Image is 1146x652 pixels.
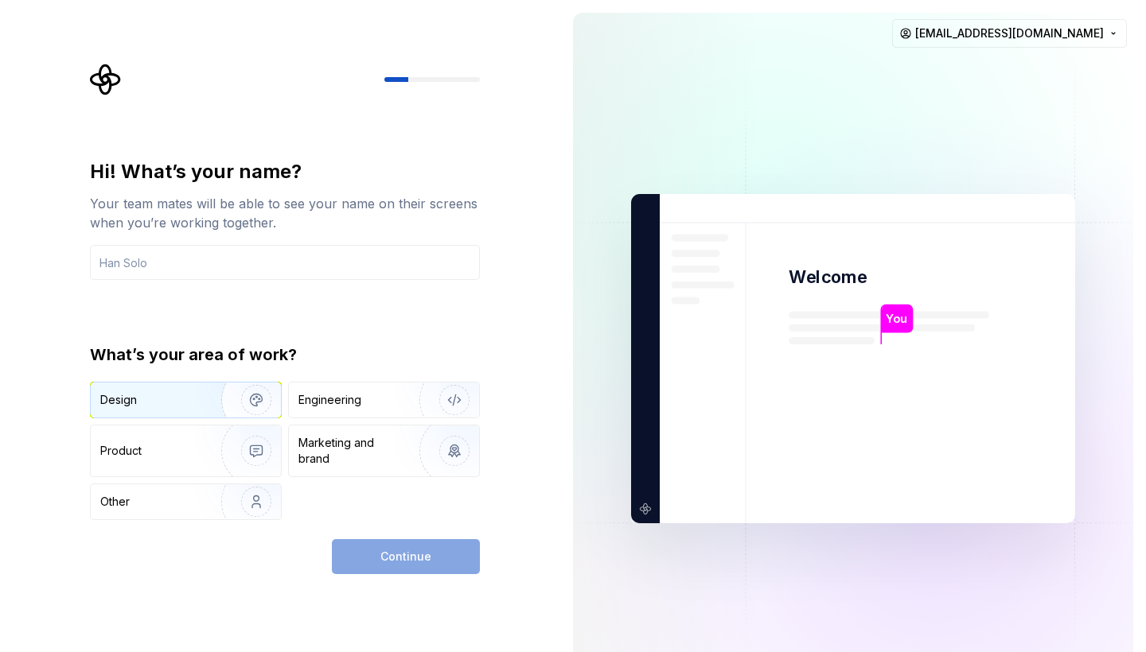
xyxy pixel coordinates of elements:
span: [EMAIL_ADDRESS][DOMAIN_NAME] [915,25,1104,41]
div: Design [100,392,137,408]
div: Hi! What’s your name? [90,159,480,184]
p: Welcome [789,266,867,289]
p: You [886,310,907,328]
div: Your team mates will be able to see your name on their screens when you’re working together. [90,194,480,232]
button: [EMAIL_ADDRESS][DOMAIN_NAME] [892,19,1127,48]
svg: Supernova Logo [90,64,122,95]
div: What’s your area of work? [90,343,480,366]
div: Marketing and brand [298,435,406,467]
div: Engineering [298,392,361,408]
input: Han Solo [90,245,480,280]
div: Product [100,443,142,459]
div: Other [100,494,130,510]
